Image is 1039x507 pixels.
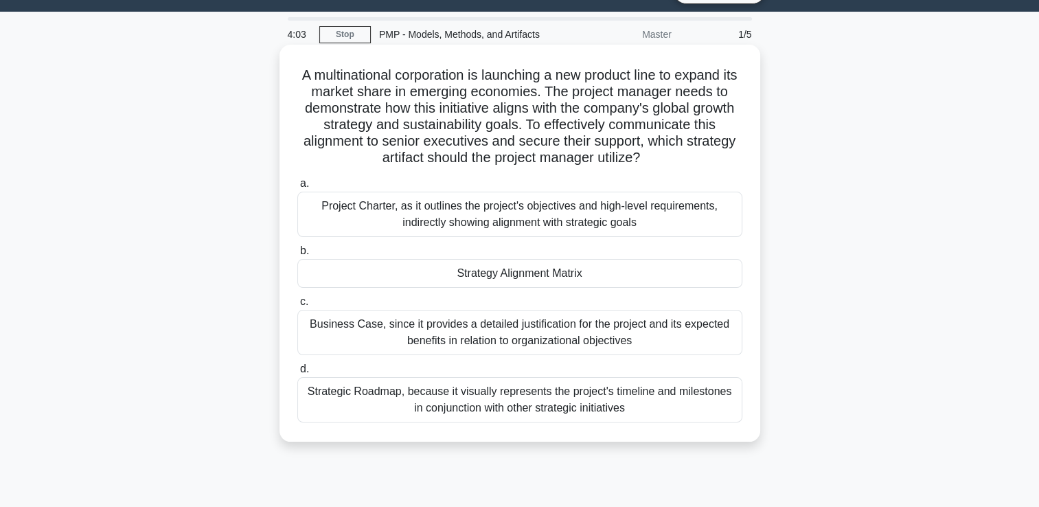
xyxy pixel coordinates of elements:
[297,259,742,288] div: Strategy Alignment Matrix
[319,26,371,43] a: Stop
[371,21,560,48] div: PMP - Models, Methods, and Artifacts
[279,21,319,48] div: 4:03
[300,245,309,256] span: b.
[296,67,744,167] h5: A multinational corporation is launching a new product line to expand its market share in emergin...
[300,295,308,307] span: c.
[297,192,742,237] div: Project Charter, as it outlines the project's objectives and high-level requirements, indirectly ...
[680,21,760,48] div: 1/5
[297,377,742,422] div: Strategic Roadmap, because it visually represents the project's timeline and milestones in conjun...
[300,363,309,374] span: d.
[300,177,309,189] span: a.
[297,310,742,355] div: Business Case, since it provides a detailed justification for the project and its expected benefi...
[560,21,680,48] div: Master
